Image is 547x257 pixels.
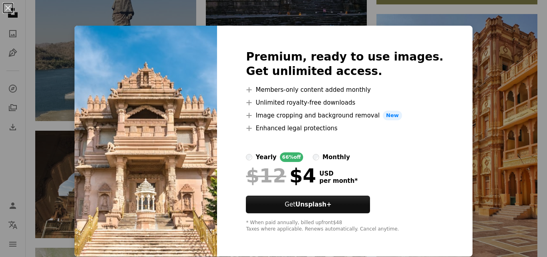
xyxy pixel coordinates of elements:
[246,123,443,133] li: Enhanced legal protections
[246,220,443,233] div: * When paid annually, billed upfront $48 Taxes where applicable. Renews automatically. Cancel any...
[280,152,304,162] div: 66% off
[319,177,358,184] span: per month *
[74,26,217,257] img: premium_photo-1697730464803-fcede713753e
[246,98,443,107] li: Unlimited royalty-free downloads
[246,85,443,95] li: Members-only content added monthly
[246,165,316,186] div: $4
[246,196,370,213] button: GetUnsplash+
[383,111,402,120] span: New
[319,170,358,177] span: USD
[246,111,443,120] li: Image cropping and background removal
[255,152,276,162] div: yearly
[246,154,252,160] input: yearly66%off
[246,50,443,79] h2: Premium, ready to use images. Get unlimited access.
[313,154,319,160] input: monthly
[322,152,350,162] div: monthly
[246,165,286,186] span: $12
[296,201,332,208] strong: Unsplash+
